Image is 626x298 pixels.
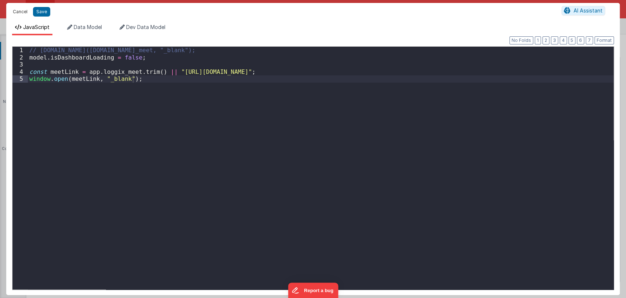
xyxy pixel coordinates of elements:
span: Data Model [74,24,102,30]
button: 6 [577,36,584,44]
button: Cancel [9,7,31,17]
div: 1 [12,47,28,54]
button: 4 [560,36,567,44]
button: AI Assistant [561,6,605,15]
span: JavaScript [23,24,50,30]
button: 1 [535,36,541,44]
button: 2 [542,36,549,44]
span: Dev Data Model [126,24,165,30]
button: Save [33,7,50,17]
button: 5 [568,36,575,44]
span: AI Assistant [574,7,603,14]
iframe: Marker.io feedback button [288,283,338,298]
div: 4 [12,68,28,76]
div: 5 [12,75,28,83]
button: No Folds [509,36,533,44]
div: 2 [12,54,28,61]
button: 7 [586,36,593,44]
div: 3 [12,61,28,68]
button: Format [594,36,614,44]
button: 3 [551,36,558,44]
